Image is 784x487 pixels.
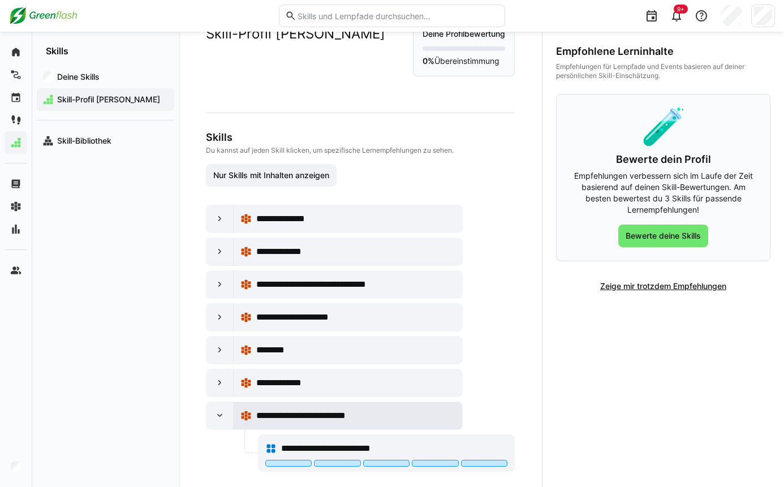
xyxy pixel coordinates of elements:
strong: 0% [423,56,434,66]
p: Du kannst auf jeden Skill klicken, um spezifische Lernempfehlungen zu sehen. [206,146,515,155]
div: 🧪 [570,108,756,144]
h3: Bewerte dein Profil [570,153,756,166]
div: Empfehlungen für Lernpfade und Events basieren auf deiner persönlichen Skill-Einschätzung. [556,62,770,80]
span: Nur Skills mit Inhalten anzeigen [212,170,331,181]
h3: Skills [206,131,515,144]
h2: Skill-Profil [PERSON_NAME] [206,25,385,42]
p: Deine Profilbewertung [423,28,505,40]
p: Übereinstimmung [423,55,505,67]
span: Bewerte deine Skills [624,230,703,242]
span: Zeige mir trotzdem Empfehlungen [598,281,728,292]
span: 9+ [677,6,684,12]
button: Bewerte deine Skills [618,225,708,247]
button: Nur Skills mit Inhalten anzeigen [206,164,337,187]
div: Empfohlene Lerninhalte [556,45,770,58]
p: Empfehlungen verbessern sich im Laufe der Zeit basierend auf deinen Skill-Bewertungen. Am besten ... [570,170,756,216]
input: Skills und Lernpfade durchsuchen… [296,11,499,21]
button: Zeige mir trotzdem Empfehlungen [593,275,734,298]
span: Skill-Profil [PERSON_NAME] [55,94,169,105]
